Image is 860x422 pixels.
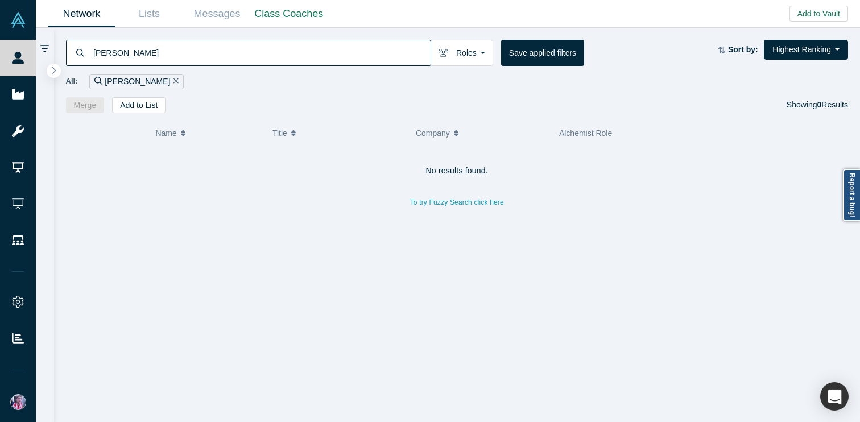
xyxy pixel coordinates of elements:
[416,121,450,145] span: Company
[10,394,26,410] img: Alex Miguel's Account
[431,40,493,66] button: Roles
[501,40,584,66] button: Save applied filters
[843,169,860,221] a: Report a bug!
[66,97,105,113] button: Merge
[183,1,251,27] a: Messages
[251,1,327,27] a: Class Coaches
[728,45,758,54] strong: Sort by:
[764,40,848,60] button: Highest Ranking
[66,166,849,176] h4: No results found.
[559,129,612,138] span: Alchemist Role
[817,100,848,109] span: Results
[89,74,184,89] div: [PERSON_NAME]
[48,1,115,27] a: Network
[10,12,26,28] img: Alchemist Vault Logo
[787,97,848,113] div: Showing
[272,121,404,145] button: Title
[66,76,78,87] span: All:
[272,121,287,145] span: Title
[92,39,431,66] input: Search by name, title, company, summary, expertise, investment criteria or topics of focus
[115,1,183,27] a: Lists
[155,121,176,145] span: Name
[817,100,822,109] strong: 0
[112,97,166,113] button: Add to List
[155,121,261,145] button: Name
[402,195,512,210] button: To try Fuzzy Search click here
[416,121,547,145] button: Company
[170,75,179,88] button: Remove Filter
[789,6,848,22] button: Add to Vault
